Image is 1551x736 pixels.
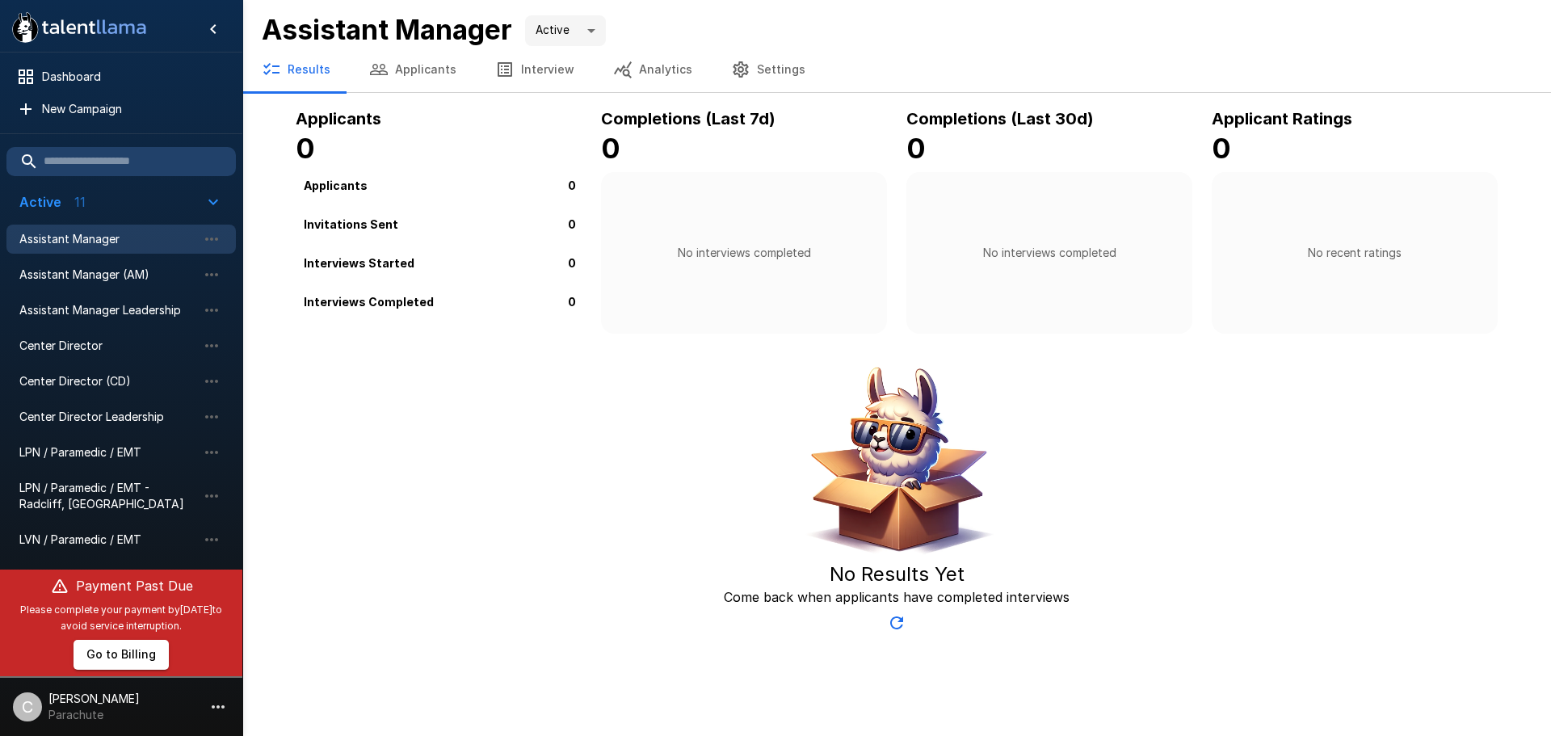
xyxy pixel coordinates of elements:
b: Applicant Ratings [1212,109,1352,128]
p: 0 [568,292,576,309]
b: Completions (Last 7d) [601,109,775,128]
p: Come back when applicants have completed interviews [724,587,1070,607]
button: Updated Today - 3:20 PM [881,607,913,639]
p: No interviews completed [983,245,1116,261]
button: Settings [712,47,825,92]
button: Interview [476,47,594,92]
p: No interviews completed [678,245,811,261]
b: 0 [601,132,620,165]
b: 0 [296,132,315,165]
b: Applicants [296,109,381,128]
h5: No Results Yet [830,561,965,587]
div: Active [525,15,606,46]
p: 0 [568,176,576,193]
b: 0 [1212,132,1231,165]
p: 0 [568,254,576,271]
button: Results [242,47,350,92]
b: 0 [906,132,926,165]
p: 0 [568,215,576,232]
p: No recent ratings [1308,245,1402,261]
b: Assistant Manager [262,13,512,46]
img: Animated document [796,360,998,561]
b: Completions (Last 30d) [906,109,1094,128]
button: Analytics [594,47,712,92]
button: Applicants [350,47,476,92]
